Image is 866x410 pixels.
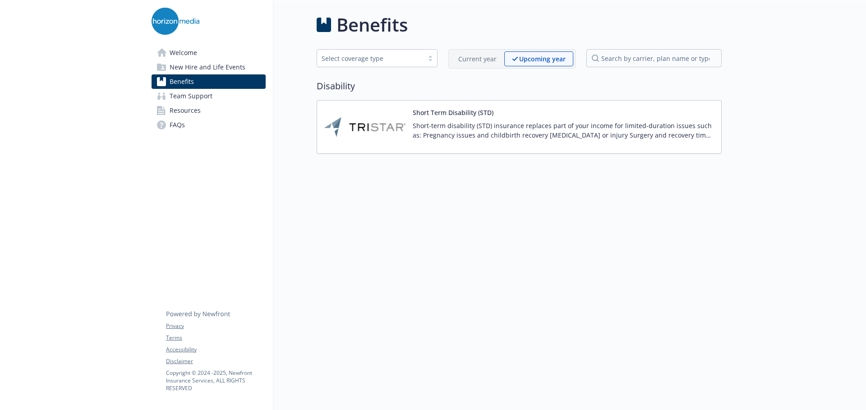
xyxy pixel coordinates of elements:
h2: Disability [317,79,722,93]
a: Welcome [152,46,266,60]
a: Privacy [166,322,265,330]
span: Welcome [170,46,197,60]
span: Team Support [170,89,212,103]
p: Current year [458,54,497,64]
a: Team Support [152,89,266,103]
a: Terms [166,334,265,342]
span: Resources [170,103,201,118]
span: Benefits [170,74,194,89]
p: Upcoming year [519,54,566,64]
a: Resources [152,103,266,118]
a: Benefits [152,74,266,89]
button: Short Term Disability (STD) [413,108,493,117]
span: New Hire and Life Events [170,60,245,74]
img: TRISTAR Insurance Group carrier logo [324,108,405,146]
p: Short-term disability (STD) insurance replaces part of your income for limited-duration issues su... [413,121,714,140]
input: search by carrier, plan name or type [586,49,722,67]
a: FAQs [152,118,266,132]
a: New Hire and Life Events [152,60,266,74]
a: Disclaimer [166,357,265,365]
span: FAQs [170,118,185,132]
p: Copyright © 2024 - 2025 , Newfront Insurance Services, ALL RIGHTS RESERVED [166,369,265,392]
div: Select coverage type [322,54,419,63]
h1: Benefits [336,11,408,38]
a: Accessibility [166,346,265,354]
